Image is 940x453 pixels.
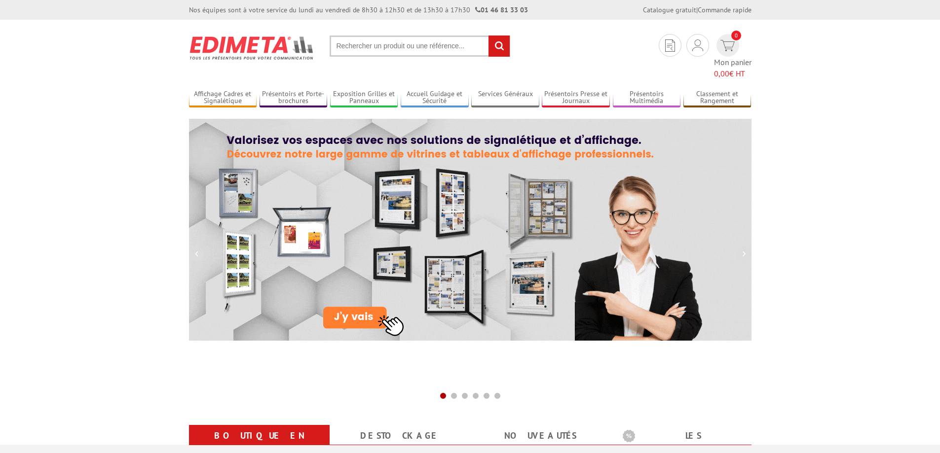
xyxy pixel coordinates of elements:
a: Exposition Grilles et Panneaux [330,90,398,106]
b: Les promotions [623,427,746,447]
img: devis rapide [665,39,675,52]
a: devis rapide 0 Mon panier 0,00€ HT [714,34,752,79]
span: 0 [731,31,741,40]
a: Présentoirs Presse et Journaux [542,90,610,106]
a: Classement et Rangement [683,90,752,106]
img: devis rapide [692,39,703,51]
input: Rechercher un produit ou une référence... [330,35,510,57]
div: | [643,5,752,15]
a: Affichage Cadres et Signalétique [189,90,257,106]
span: 0,00 [714,69,729,78]
a: Présentoirs Multimédia [613,90,681,106]
span: Mon panier [714,57,752,79]
div: Nos équipes sont à votre service du lundi au vendredi de 8h30 à 12h30 et de 13h30 à 17h30 [189,5,528,15]
img: devis rapide [720,40,735,51]
a: Services Généraux [471,90,539,106]
strong: 01 46 81 33 03 [475,5,528,14]
a: Catalogue gratuit [643,5,696,14]
a: Commande rapide [698,5,752,14]
img: Présentoir, panneau, stand - Edimeta - PLV, affichage, mobilier bureau, entreprise [189,30,315,66]
a: Présentoirs et Porte-brochures [260,90,328,106]
span: € HT [714,68,752,79]
a: Destockage [341,427,458,445]
input: rechercher [489,35,510,57]
a: Accueil Guidage et Sécurité [401,90,469,106]
a: nouveautés [482,427,599,445]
